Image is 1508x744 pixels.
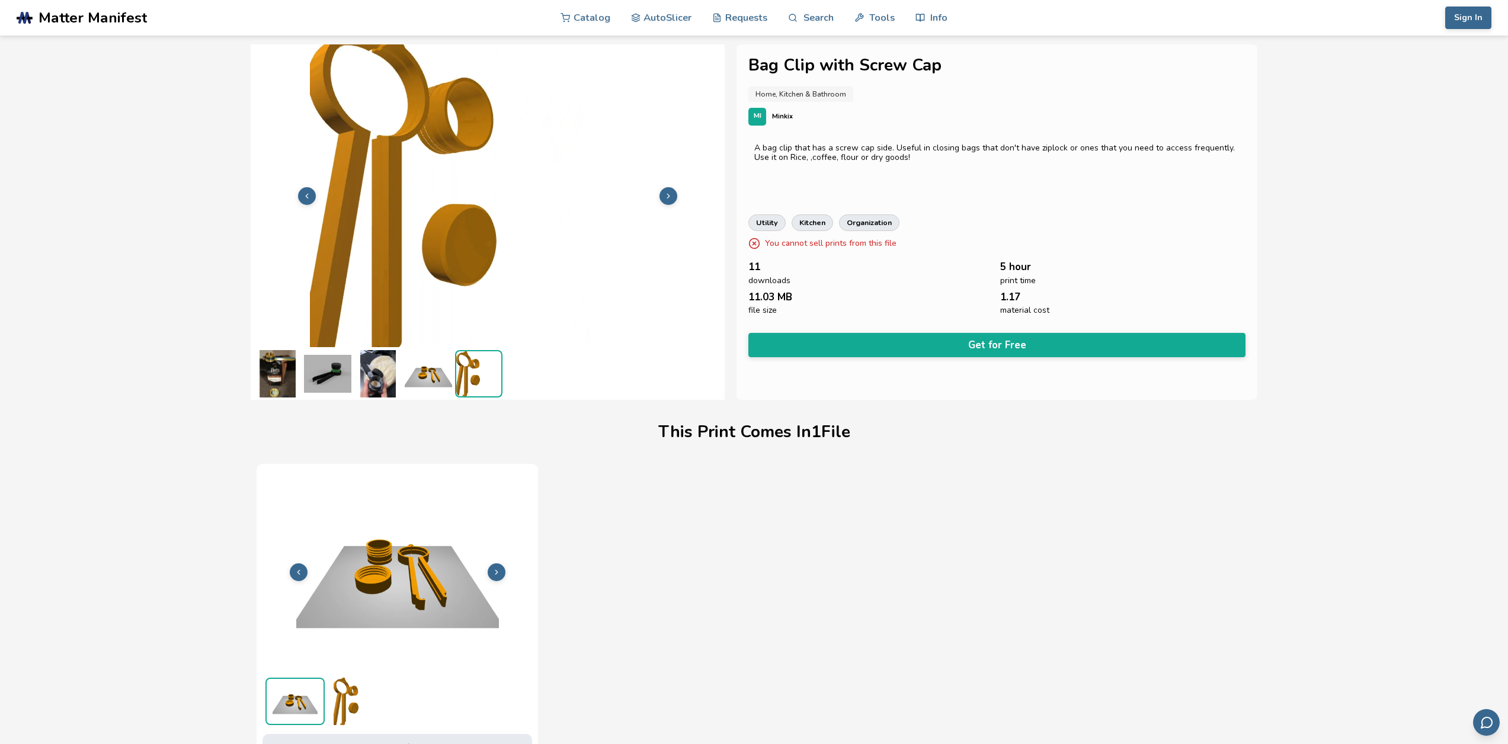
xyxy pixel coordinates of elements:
div: A bag clip that has a screw cap side. Useful in closing bags that don't have ziplock or ones that... [754,143,1239,162]
span: print time [1000,276,1036,286]
h1: This Print Comes In 1 File [658,423,850,441]
button: Get for Free [748,333,1245,357]
img: Cap_PIP_3D_Preview [456,351,501,396]
a: organization [839,214,899,231]
span: MI [754,113,761,120]
span: file size [748,306,777,315]
p: Minkix [772,110,793,123]
img: Cap_PIP_Print_Bed_Preview [267,679,324,724]
span: material cost [1000,306,1049,315]
a: kitchen [792,214,833,231]
img: Cap_PIP_3D_Preview [328,678,387,725]
a: utility [748,214,786,231]
img: Cap_PIP_Print_Bed_Preview [405,350,452,397]
button: Send feedback via email [1473,709,1500,736]
span: 11.03 MB [748,291,792,303]
span: 5 hour [1000,261,1031,272]
span: 11 [748,261,760,272]
a: Home, Kitchen & Bathroom [748,86,853,102]
span: downloads [748,276,790,286]
p: You cannot sell prints from this file [765,237,897,249]
span: 1.17 [1000,291,1020,303]
h1: Bag Clip with Screw Cap [748,56,1245,75]
button: Sign In [1445,7,1491,29]
span: Matter Manifest [39,9,147,26]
